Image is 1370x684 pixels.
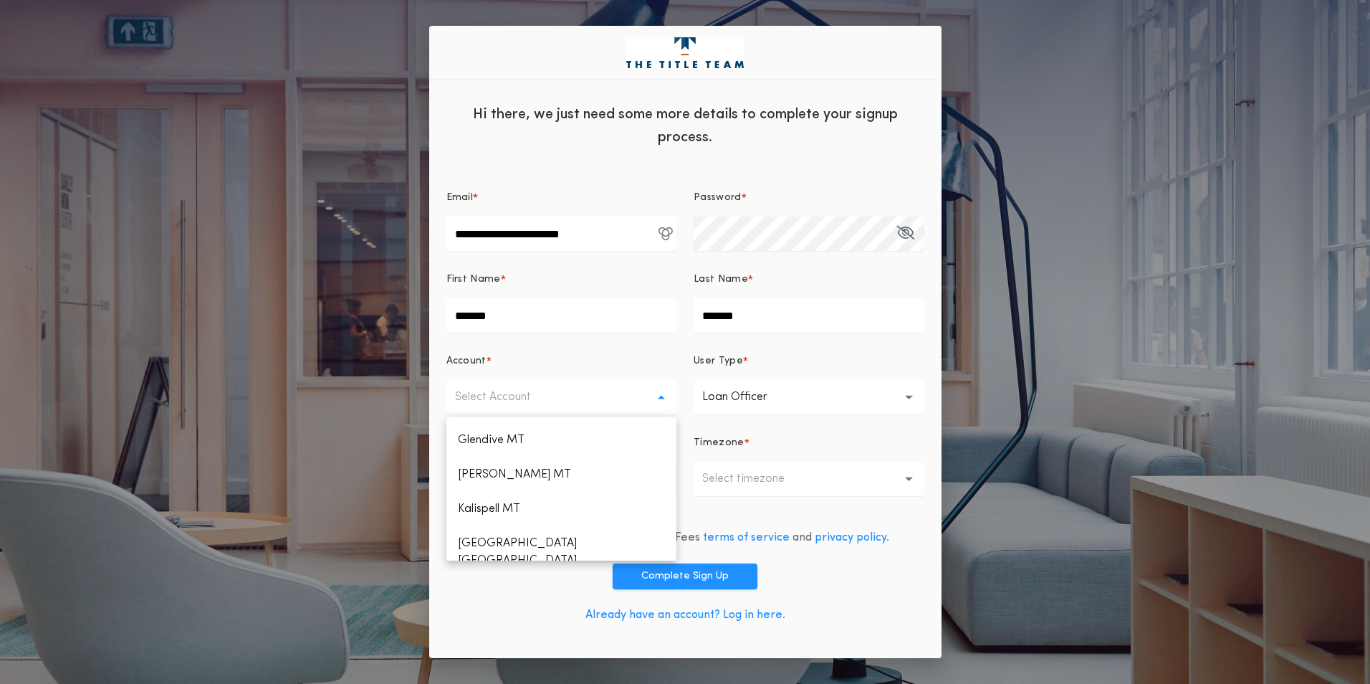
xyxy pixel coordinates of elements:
p: Password [694,191,742,205]
button: Password* [896,217,914,251]
p: Kalispell MT [446,492,677,526]
p: Timezone [694,436,744,450]
p: Loan Officer [702,389,790,406]
p: Select timezone [702,470,808,488]
p: User Type [694,354,743,369]
img: logo [626,37,744,69]
p: Select Account [455,389,554,406]
button: Select Account [446,380,677,414]
button: Select timezone [694,462,924,496]
div: Hi there, we just need some more details to complete your signup process. [429,92,942,156]
button: Loan Officer [694,380,924,414]
p: First Name [446,272,501,287]
div: By signing up, you agree to 24|Seven Fees and [481,529,889,546]
input: First Name* [446,298,677,333]
ul: Select Account [446,417,677,561]
input: Email* [446,217,677,251]
input: Password* [694,217,924,251]
a: privacy policy. [815,532,889,543]
a: terms of service [703,532,790,543]
input: Last Name* [694,298,924,333]
button: Complete Sign Up [613,564,757,589]
p: Glendive MT [446,423,677,457]
p: [GEOGRAPHIC_DATA] [GEOGRAPHIC_DATA] [446,526,677,578]
a: Already have an account? Log in here. [585,609,785,621]
p: Last Name [694,272,748,287]
p: Account [446,354,487,369]
p: Email [446,191,474,205]
p: [PERSON_NAME] MT [446,457,677,492]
